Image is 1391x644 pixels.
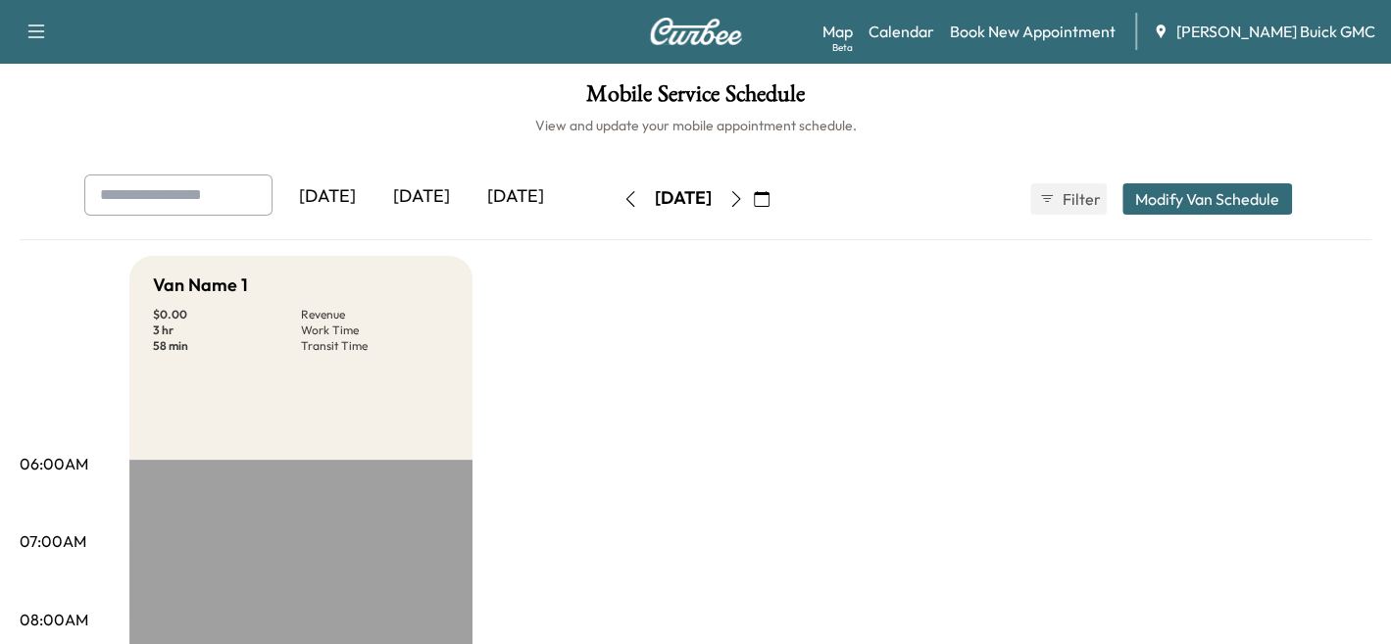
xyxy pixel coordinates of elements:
button: Filter [1030,183,1107,215]
h1: Mobile Service Schedule [20,82,1371,116]
p: 08:00AM [20,608,88,631]
p: 3 hr [153,322,301,338]
h5: Van Name 1 [153,272,248,299]
div: [DATE] [280,174,374,220]
a: Book New Appointment [950,20,1116,43]
p: 07:00AM [20,529,86,553]
p: Revenue [301,307,449,322]
button: Modify Van Schedule [1122,183,1292,215]
p: 58 min [153,338,301,354]
div: [DATE] [655,186,712,211]
img: Curbee Logo [649,18,743,45]
p: $ 0.00 [153,307,301,322]
div: [DATE] [469,174,563,220]
span: [PERSON_NAME] Buick GMC [1176,20,1375,43]
p: Work Time [301,322,449,338]
div: Beta [832,40,853,55]
h6: View and update your mobile appointment schedule. [20,116,1371,135]
p: Transit Time [301,338,449,354]
div: [DATE] [374,174,469,220]
span: Filter [1063,187,1098,211]
a: MapBeta [822,20,853,43]
p: 06:00AM [20,452,88,475]
a: Calendar [869,20,934,43]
